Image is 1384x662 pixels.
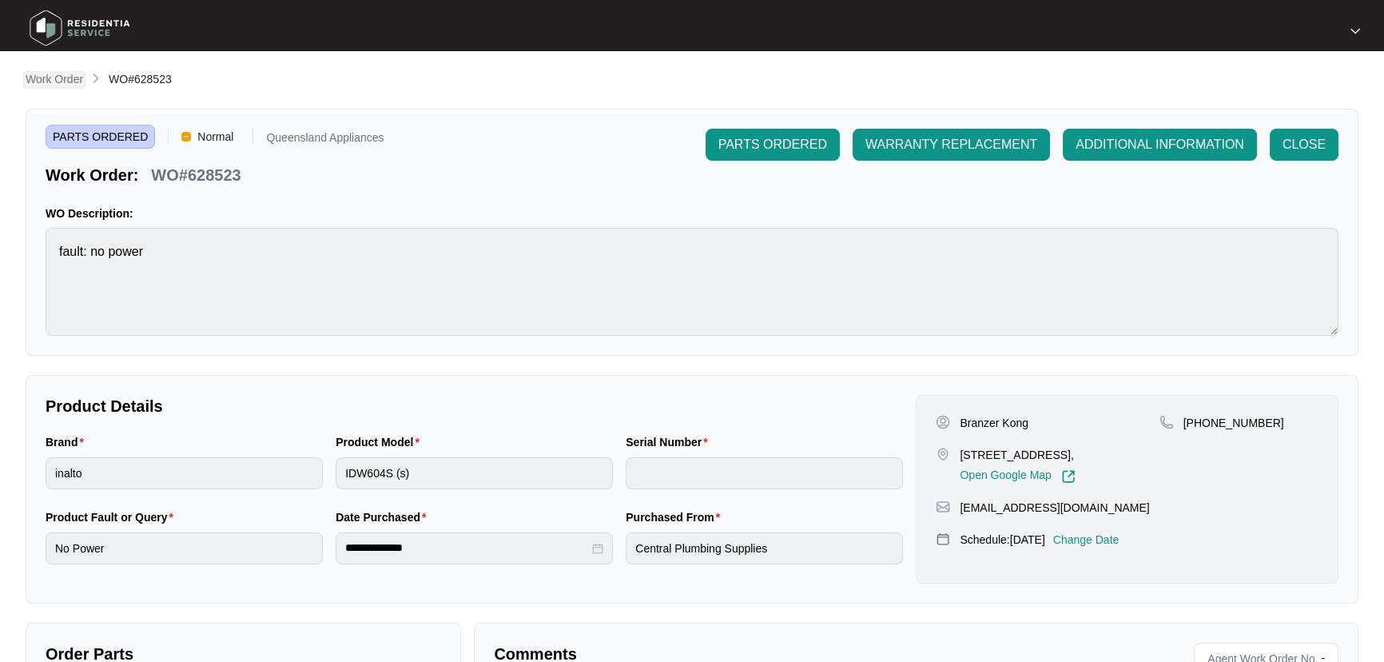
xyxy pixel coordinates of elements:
[626,457,903,489] input: Serial Number
[1061,469,1076,484] img: Link-External
[26,71,83,87] p: Work Order
[109,73,172,86] span: WO#628523
[960,500,1149,516] p: [EMAIL_ADDRESS][DOMAIN_NAME]
[46,228,1338,336] textarea: fault: no power
[89,72,102,85] img: chevron-right
[936,500,950,514] img: map-pin
[46,164,138,186] p: Work Order:
[1270,129,1338,161] button: CLOSE
[345,540,589,556] input: Date Purchased
[936,415,950,429] img: user-pin
[960,532,1044,548] p: Schedule: [DATE]
[46,509,180,525] label: Product Fault or Query
[1283,135,1326,154] span: CLOSE
[1159,415,1174,429] img: map-pin
[22,71,86,89] a: Work Order
[706,129,840,161] button: PARTS ORDERED
[46,532,323,564] input: Product Fault or Query
[960,469,1075,484] a: Open Google Map
[46,205,1338,221] p: WO Description:
[853,129,1050,161] button: WARRANTY REPLACEMENT
[1350,27,1360,35] img: dropdown arrow
[336,457,613,489] input: Product Model
[1076,135,1244,154] span: ADDITIONAL INFORMATION
[626,509,726,525] label: Purchased From
[718,135,827,154] span: PARTS ORDERED
[46,434,90,450] label: Brand
[936,447,950,461] img: map-pin
[336,509,432,525] label: Date Purchased
[151,164,241,186] p: WO#628523
[181,132,191,142] img: Vercel Logo
[960,415,1028,431] p: Branzer Kong
[626,434,714,450] label: Serial Number
[46,125,155,149] span: PARTS ORDERED
[46,457,323,489] input: Brand
[1183,415,1284,431] p: [PHONE_NUMBER]
[266,132,384,149] p: Queensland Appliances
[336,434,426,450] label: Product Model
[191,125,240,149] span: Normal
[24,4,136,52] img: residentia service logo
[865,135,1037,154] span: WARRANTY REPLACEMENT
[46,395,903,417] p: Product Details
[1053,532,1120,548] p: Change Date
[960,447,1075,463] p: [STREET_ADDRESS],
[936,532,950,546] img: map-pin
[626,532,903,564] input: Purchased From
[1063,129,1257,161] button: ADDITIONAL INFORMATION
